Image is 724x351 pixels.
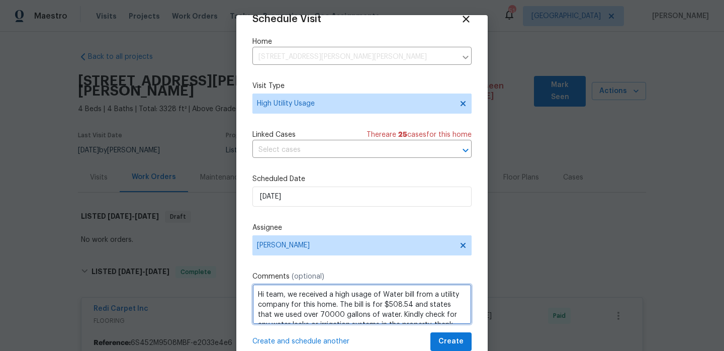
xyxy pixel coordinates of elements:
[459,143,473,157] button: Open
[461,14,472,25] span: Close
[252,336,349,346] span: Create and schedule another
[438,335,464,348] span: Create
[430,332,472,351] button: Create
[252,174,472,184] label: Scheduled Date
[252,37,472,47] label: Home
[367,130,472,140] span: There are case s for this home
[252,272,472,282] label: Comments
[292,273,324,280] span: (optional)
[252,284,472,324] textarea: Hi team, we received a high usage of Water bill from a utility company for this home. The bill is...
[252,14,321,24] span: Schedule Visit
[252,187,472,207] input: M/D/YYYY
[252,49,457,65] input: Enter in an address
[398,131,407,138] span: 25
[252,142,443,158] input: Select cases
[252,130,296,140] span: Linked Cases
[252,81,472,91] label: Visit Type
[257,99,452,109] span: High Utility Usage
[252,223,472,233] label: Assignee
[257,241,454,249] span: [PERSON_NAME]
